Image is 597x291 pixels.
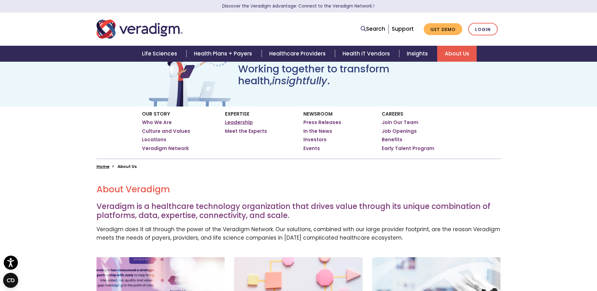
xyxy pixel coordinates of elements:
[303,145,320,152] a: Events
[97,202,501,220] h3: Veradigm is a healthcare technology organization that drives value through its unique combination...
[382,128,417,134] a: Job Openings
[424,23,462,35] a: Get Demo
[382,145,434,152] a: Early Talent Program
[303,119,341,126] a: Press Releases
[372,3,375,9] span: Learn More
[382,137,402,143] a: Benefits
[134,46,186,62] a: Life Sciences
[477,246,589,283] iframe: Drift Chat Widget
[361,25,385,33] a: Search
[238,63,450,87] h1: Working together to transform health, .
[468,23,498,36] a: Login
[382,119,418,126] a: Join Our Team
[437,46,477,62] a: About Us
[392,25,414,33] a: Support
[142,137,166,143] a: Locations
[303,137,327,143] a: Investors
[186,46,261,62] a: Health Plans + Payers
[222,3,375,9] a: Discover the Veradigm Advantage: Connect to the Veradigm NetworkLearn More
[142,119,172,126] a: Who We Are
[142,145,189,152] a: Veradigm Network
[262,46,335,62] a: Healthcare Providers
[303,128,332,134] a: In the News
[97,184,501,195] h2: About Veradigm
[225,119,253,126] a: Leadership
[97,225,501,242] p: Veradigm does it all through the power of the Veradigm Network. Our solutions, combined with our ...
[225,128,267,134] a: Meet the Experts
[142,128,190,134] a: Culture and Values
[97,19,183,39] img: Veradigm logo
[335,46,399,62] a: Health IT Vendors
[3,273,18,288] button: Open CMP widget
[272,74,327,88] em: insightfully
[399,46,437,62] a: Insights
[97,164,109,169] a: Home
